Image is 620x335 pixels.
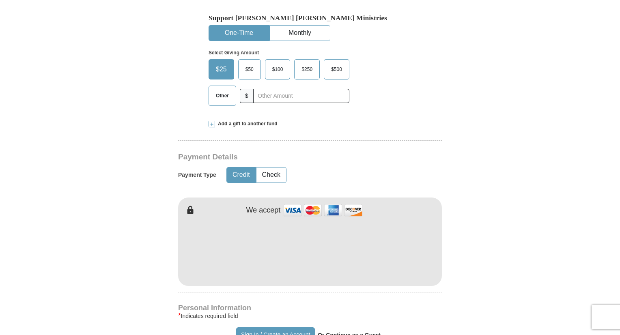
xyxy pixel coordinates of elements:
span: $ [240,89,254,103]
button: Monthly [270,26,330,41]
span: $50 [241,63,258,75]
button: Credit [227,167,256,183]
span: Add a gift to another fund [215,120,278,127]
input: Other Amount [253,89,349,103]
button: One-Time [209,26,269,41]
span: $500 [327,63,346,75]
h3: Payment Details [178,152,385,162]
h4: We accept [246,206,281,215]
button: Check [256,167,286,183]
span: $100 [268,63,287,75]
h5: Support [PERSON_NAME] [PERSON_NAME] Ministries [209,14,411,22]
span: $25 [212,63,231,75]
span: $250 [297,63,316,75]
h4: Personal Information [178,305,442,311]
div: Indicates required field [178,311,442,321]
h5: Payment Type [178,172,216,178]
strong: Select Giving Amount [209,50,259,56]
img: credit cards accepted [282,202,364,219]
span: Other [212,90,233,102]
